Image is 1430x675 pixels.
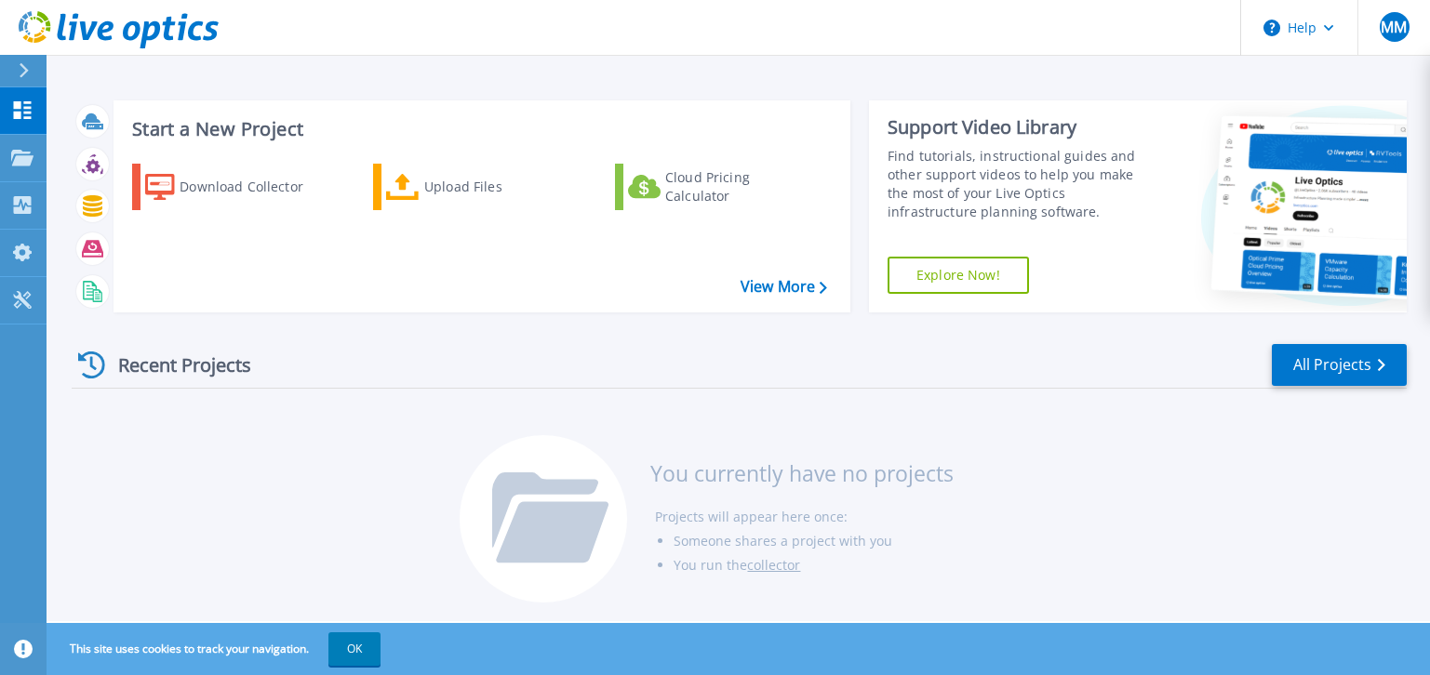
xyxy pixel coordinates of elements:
[180,168,328,205] div: Download Collector
[51,632,381,666] span: This site uses cookies to track your navigation.
[674,529,954,553] li: Someone shares a project with you
[328,632,381,666] button: OK
[888,147,1157,221] div: Find tutorials, instructional guides and other support videos to help you make the most of your L...
[1272,344,1407,386] a: All Projects
[665,168,814,205] div: Cloud Pricing Calculator
[674,553,954,577] li: You run the
[132,164,340,210] a: Download Collector
[747,556,800,574] a: collector
[888,115,1157,139] div: Support Video Library
[424,168,573,205] div: Upload Files
[373,164,581,210] a: Upload Files
[1381,20,1407,34] span: MM
[655,505,954,529] li: Projects will appear here once:
[132,119,826,139] h3: Start a New Project
[741,278,827,296] a: View More
[615,164,822,210] a: Cloud Pricing Calculator
[888,257,1029,294] a: Explore Now!
[72,342,276,388] div: Recent Projects
[650,463,954,483] h3: You currently have no projects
